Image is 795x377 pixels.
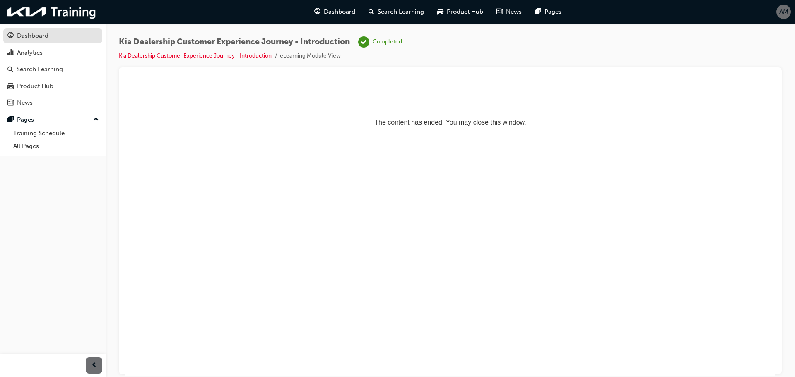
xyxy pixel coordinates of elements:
div: Dashboard [17,31,48,41]
p: The content has ended. You may close this window. [3,7,646,44]
button: DashboardAnalyticsSearch LearningProduct HubNews [3,26,102,112]
div: Search Learning [17,65,63,74]
span: car-icon [437,7,443,17]
span: news-icon [7,99,14,107]
a: All Pages [10,140,102,153]
li: eLearning Module View [280,51,341,61]
a: search-iconSearch Learning [362,3,431,20]
button: Pages [3,112,102,127]
span: News [506,7,522,17]
span: search-icon [369,7,374,17]
a: car-iconProduct Hub [431,3,490,20]
span: AM [779,7,788,17]
span: prev-icon [91,360,97,371]
button: AM [776,5,791,19]
a: News [3,95,102,110]
div: Analytics [17,48,43,58]
span: Dashboard [324,7,355,17]
span: up-icon [93,114,99,125]
span: search-icon [7,66,13,73]
a: guage-iconDashboard [308,3,362,20]
a: Search Learning [3,62,102,77]
div: Completed [373,38,402,46]
a: pages-iconPages [528,3,568,20]
a: Training Schedule [10,127,102,140]
a: Dashboard [3,28,102,43]
a: Kia Dealership Customer Experience Journey - Introduction [119,52,272,59]
span: Search Learning [378,7,424,17]
a: news-iconNews [490,3,528,20]
div: Product Hub [17,82,53,91]
span: Pages [544,7,561,17]
span: chart-icon [7,49,14,57]
div: News [17,98,33,108]
a: Analytics [3,45,102,60]
span: guage-icon [314,7,320,17]
span: | [353,37,355,47]
span: learningRecordVerb_COMPLETE-icon [358,36,369,48]
span: Product Hub [447,7,483,17]
img: kia-training [4,3,99,20]
a: Product Hub [3,79,102,94]
span: news-icon [496,7,503,17]
span: pages-icon [7,116,14,124]
span: car-icon [7,83,14,90]
span: guage-icon [7,32,14,40]
span: Kia Dealership Customer Experience Journey - Introduction [119,37,350,47]
div: Pages [17,115,34,125]
span: pages-icon [535,7,541,17]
